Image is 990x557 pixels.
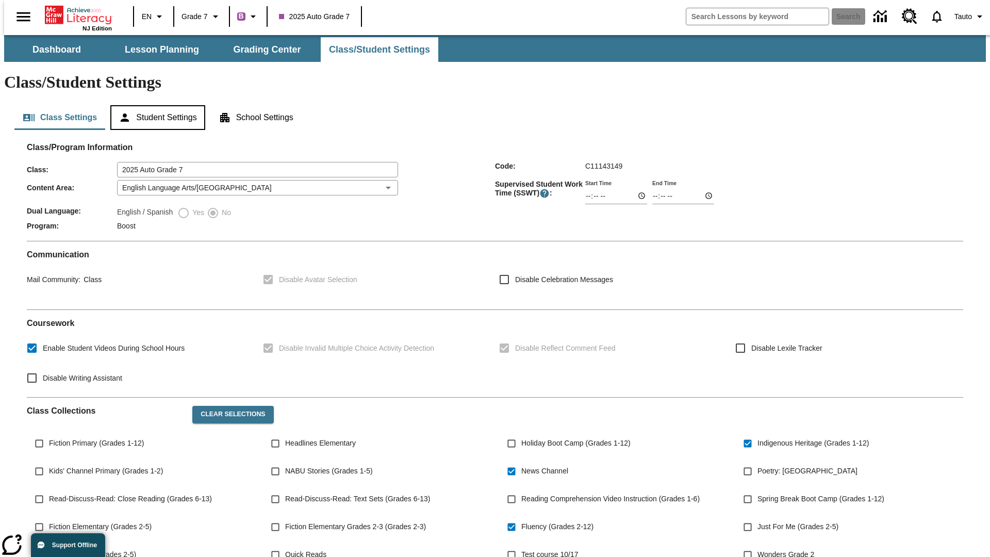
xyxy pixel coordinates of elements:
[27,142,963,152] h2: Class/Program Information
[32,44,81,56] span: Dashboard
[117,180,398,195] div: English Language Arts/[GEOGRAPHIC_DATA]
[521,466,568,477] span: News Channel
[27,275,80,284] span: Mail Community :
[142,11,152,22] span: EN
[5,37,108,62] button: Dashboard
[216,37,319,62] button: Grading Center
[757,438,869,449] span: Indigenous Heritage (Grades 1-12)
[27,406,184,416] h2: Class Collections
[49,494,212,504] span: Read-Discuss-Read: Close Reading (Grades 6-13)
[27,250,963,259] h2: Communication
[233,7,263,26] button: Boost Class color is purple. Change class color
[27,250,963,301] div: Communication
[285,521,426,532] span: Fiction Elementary Grades 2-3 (Grades 2-3)
[329,44,430,56] span: Class/Student Settings
[515,343,616,354] span: Disable Reflect Comment Feed
[4,35,986,62] div: SubNavbar
[117,162,398,177] input: Class
[52,542,97,549] span: Support Offline
[239,10,244,23] span: B
[31,533,105,557] button: Support Offline
[279,11,350,22] span: 2025 Auto Grade 7
[757,466,857,477] span: Poetry: [GEOGRAPHIC_DATA]
[190,207,204,218] span: Yes
[285,494,430,504] span: Read-Discuss-Read: Text Sets (Grades 6-13)
[521,494,700,504] span: Reading Comprehension Video Instruction (Grades 1-6)
[757,494,884,504] span: Spring Break Boot Camp (Grades 1-12)
[279,274,357,285] span: Disable Avatar Selection
[14,105,105,130] button: Class Settings
[49,438,144,449] span: Fiction Primary (Grades 1-12)
[117,207,173,219] label: English / Spanish
[45,5,112,25] a: Home
[110,37,213,62] button: Lesson Planning
[521,438,631,449] span: Holiday Boot Camp (Grades 1-12)
[117,222,136,230] span: Boost
[321,37,438,62] button: Class/Student Settings
[8,2,39,32] button: Open side menu
[43,343,185,354] span: Enable Student Videos During School Hours
[80,275,102,284] span: Class
[495,180,585,199] span: Supervised Student Work Time (SSWT) :
[923,3,950,30] a: Notifications
[585,179,612,187] label: Start Time
[686,8,829,25] input: search field
[137,7,170,26] button: Language: EN, Select a language
[279,343,434,354] span: Disable Invalid Multiple Choice Activity Detection
[27,318,963,389] div: Coursework
[210,105,302,130] button: School Settings
[27,184,117,192] span: Content Area :
[751,343,822,354] span: Disable Lexile Tracker
[515,274,613,285] span: Disable Celebration Messages
[192,406,273,423] button: Clear Selections
[896,3,923,30] a: Resource Center, Will open in new tab
[43,373,122,384] span: Disable Writing Assistant
[521,521,593,532] span: Fluency (Grades 2-12)
[4,73,986,92] h1: Class/Student Settings
[27,153,963,233] div: Class/Program Information
[27,207,117,215] span: Dual Language :
[27,318,963,328] h2: Course work
[49,521,152,532] span: Fiction Elementary (Grades 2-5)
[757,521,838,532] span: Just For Me (Grades 2-5)
[495,162,585,170] span: Code :
[285,438,356,449] span: Headlines Elementary
[954,11,972,22] span: Tauto
[125,44,199,56] span: Lesson Planning
[27,222,117,230] span: Program :
[652,179,676,187] label: End Time
[27,166,117,174] span: Class :
[82,25,112,31] span: NJ Edition
[110,105,205,130] button: Student Settings
[867,3,896,31] a: Data Center
[181,11,208,22] span: Grade 7
[177,7,226,26] button: Grade: Grade 7, Select a grade
[49,466,163,477] span: Kids' Channel Primary (Grades 1-2)
[539,188,550,199] button: Supervised Student Work Time is the timeframe when students can take LevelSet and when lessons ar...
[233,44,301,56] span: Grading Center
[219,207,231,218] span: No
[950,7,990,26] button: Profile/Settings
[585,162,622,170] span: C11143149
[14,105,976,130] div: Class/Student Settings
[45,4,112,31] div: Home
[4,37,439,62] div: SubNavbar
[285,466,373,477] span: NABU Stories (Grades 1-5)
